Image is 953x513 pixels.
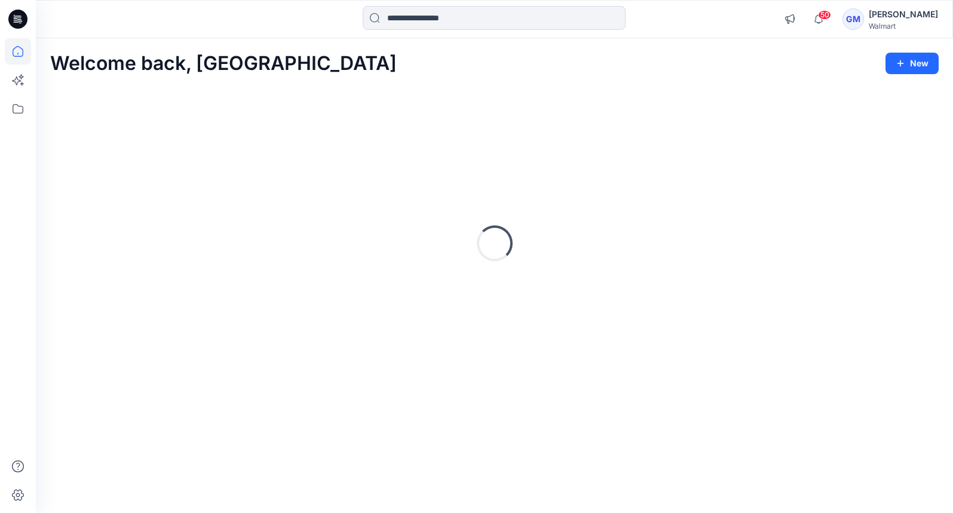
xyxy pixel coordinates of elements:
div: Walmart [869,22,938,30]
div: [PERSON_NAME] [869,7,938,22]
button: New [885,53,939,74]
span: 50 [818,10,831,20]
div: GM [842,8,864,30]
h2: Welcome back, [GEOGRAPHIC_DATA] [50,53,397,75]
